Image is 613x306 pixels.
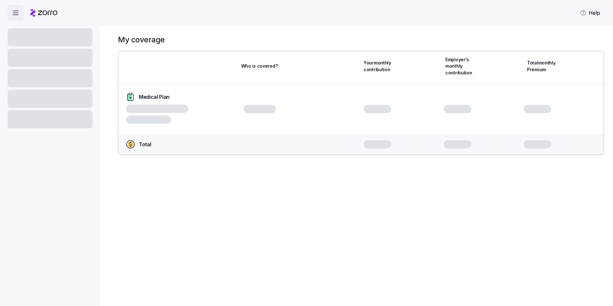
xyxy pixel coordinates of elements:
span: Employer's monthly contribution [445,56,481,76]
h1: My coverage [118,35,165,45]
span: Medical Plan [139,93,170,101]
span: Total monthly Premium [527,60,563,73]
span: Help [580,9,600,17]
span: Your monthly contribution [364,60,399,73]
button: Help [575,6,605,19]
span: Who is covered? [241,63,278,69]
span: Total [139,140,151,149]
